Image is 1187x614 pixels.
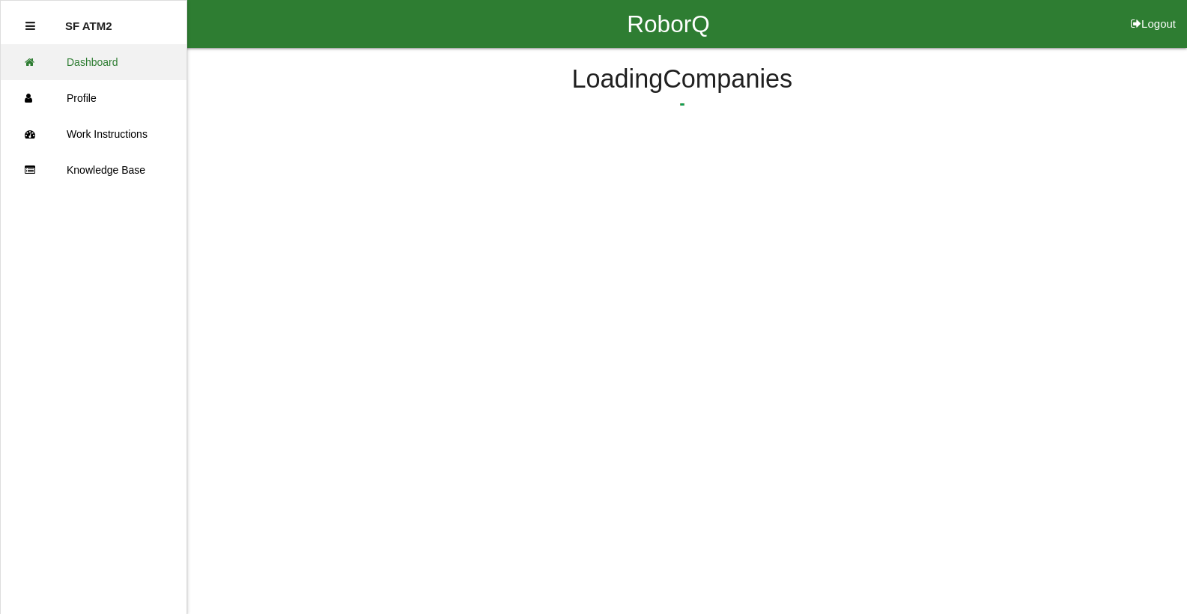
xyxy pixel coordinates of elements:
p: SF ATM2 [65,8,112,32]
a: Profile [1,80,186,116]
a: Dashboard [1,44,186,80]
a: Work Instructions [1,116,186,152]
h4: Loading Companies [225,65,1140,94]
a: Knowledge Base [1,152,186,188]
div: Close [25,8,35,44]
